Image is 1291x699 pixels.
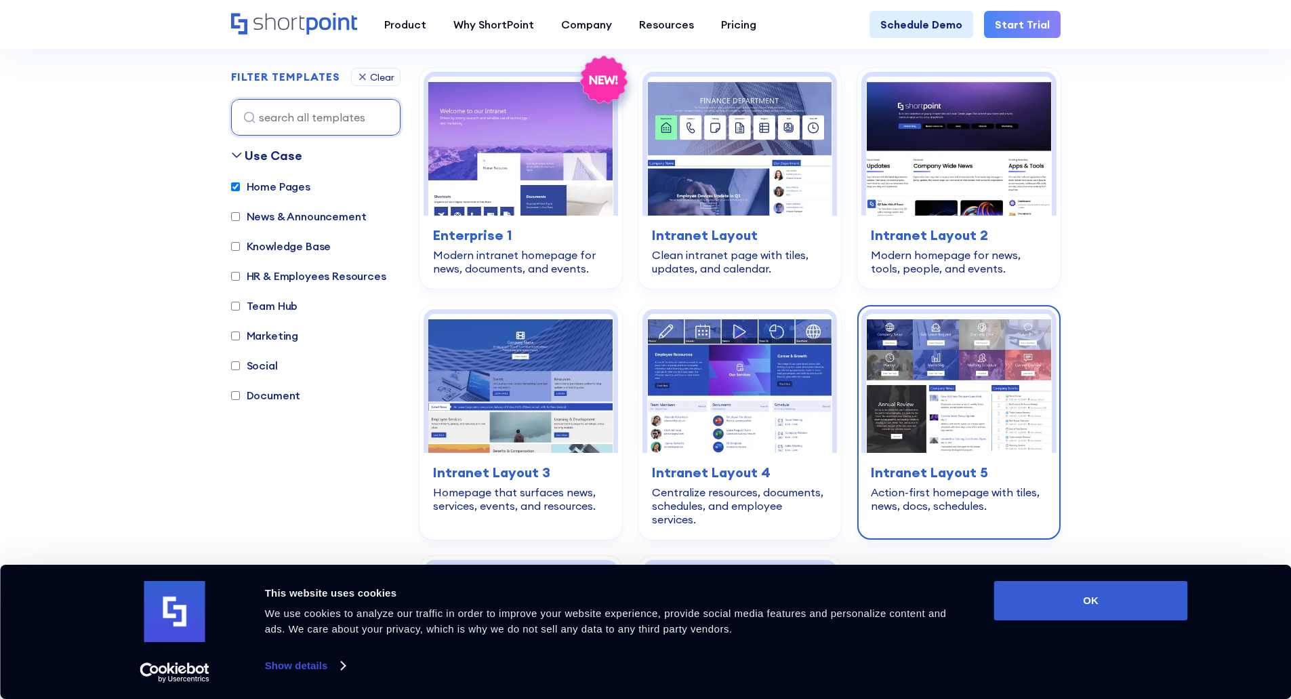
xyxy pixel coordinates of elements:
[370,73,394,82] div: Clear
[231,13,357,36] a: Home
[871,225,1046,245] h3: Intranet Layout 2
[652,248,827,275] div: Clean intranet page with tiles, updates, and calendar.
[245,146,302,165] div: Use Case
[866,314,1051,453] img: Intranet Layout 5 – SharePoint Page Template: Action-first homepage with tiles, news, docs, sched...
[144,581,205,642] img: logo
[231,268,386,284] label: HR & Employees Resources
[265,607,947,635] span: We use cookies to analyze our traffic in order to improve your website experience, provide social...
[428,314,613,453] img: Intranet Layout 3 – SharePoint Homepage Template: Homepage that surfaces news, services, events, ...
[639,16,694,33] div: Resources
[866,77,1051,216] img: Intranet Layout 2 – SharePoint Homepage Design: Modern homepage for news, tools, people, and events.
[371,11,440,38] a: Product
[647,314,832,453] img: Intranet Layout 4 – Intranet Page Template: Centralize resources, documents, schedules, and emplo...
[1047,542,1291,699] iframe: Chat Widget
[419,68,622,289] a: Enterprise 1 – SharePoint Homepage Design: Modern intranet homepage for news, documents, and even...
[548,11,626,38] a: Company
[433,225,609,245] h3: Enterprise 1
[231,99,401,136] input: search all templates
[638,68,841,289] a: Intranet Layout – SharePoint Page Design: Clean intranet page with tiles, updates, and calendar.I...
[231,272,240,281] input: HR & Employees Resources
[433,248,609,275] div: Modern intranet homepage for news, documents, and events.
[984,11,1061,38] a: Start Trial
[231,332,240,340] input: Marketing
[647,77,832,216] img: Intranet Layout – SharePoint Page Design: Clean intranet page with tiles, updates, and calendar.
[871,248,1046,275] div: Modern homepage for news, tools, people, and events.
[265,656,345,676] a: Show details
[231,391,240,400] input: Document
[440,11,548,38] a: Why ShortPoint
[652,485,827,526] div: Centralize resources, documents, schedules, and employee services.
[115,662,234,683] a: Usercentrics Cookiebot - opens in a new window
[626,11,708,38] a: Resources
[869,11,973,38] a: Schedule Demo
[231,212,240,221] input: News & Announcement
[721,16,756,33] div: Pricing
[652,462,827,483] h3: Intranet Layout 4
[871,485,1046,513] div: Action-first homepage with tiles, news, docs, schedules.
[871,462,1046,483] h3: Intranet Layout 5
[231,298,298,314] label: Team Hub
[231,242,240,251] input: Knowledge Base
[561,16,612,33] div: Company
[433,485,609,513] div: Homepage that surfaces news, services, events, and resources.
[231,327,299,344] label: Marketing
[231,357,278,374] label: Social
[231,182,240,191] input: Home Pages
[638,305,841,540] a: Intranet Layout 4 – Intranet Page Template: Centralize resources, documents, schedules, and emplo...
[994,581,1188,620] button: OK
[419,305,622,540] a: Intranet Layout 3 – SharePoint Homepage Template: Homepage that surfaces news, services, events, ...
[384,16,426,33] div: Product
[857,305,1060,540] a: Intranet Layout 5 – SharePoint Page Template: Action-first homepage with tiles, news, docs, sched...
[708,11,770,38] a: Pricing
[231,178,310,195] label: Home Pages
[231,208,367,224] label: News & Announcement
[453,16,534,33] div: Why ShortPoint
[231,238,331,254] label: Knowledge Base
[652,225,827,245] h3: Intranet Layout
[231,302,240,311] input: Team Hub
[231,387,301,403] label: Document
[857,68,1060,289] a: Intranet Layout 2 – SharePoint Homepage Design: Modern homepage for news, tools, people, and even...
[428,77,613,216] img: Enterprise 1 – SharePoint Homepage Design: Modern intranet homepage for news, documents, and events.
[265,585,964,601] div: This website uses cookies
[231,361,240,370] input: Social
[231,71,340,83] h2: FILTER TEMPLATES
[433,462,609,483] h3: Intranet Layout 3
